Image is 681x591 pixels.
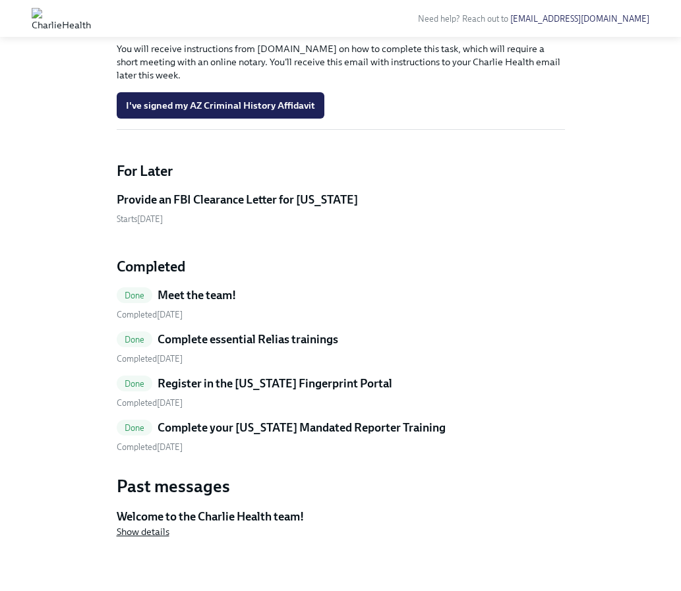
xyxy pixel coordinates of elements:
[117,420,565,453] a: DoneComplete your [US_STATE] Mandated Reporter Training Completed[DATE]
[117,525,169,538] button: Show details
[32,8,91,29] img: CharlieHealth
[117,376,565,409] a: DoneRegister in the [US_STATE] Fingerprint Portal Completed[DATE]
[117,257,565,277] h4: Completed
[117,398,183,408] span: Monday, August 18th 2025, 8:20 am
[117,331,565,365] a: DoneComplete essential Relias trainings Completed[DATE]
[117,354,183,364] span: Monday, August 18th 2025, 1:22 pm
[117,474,565,498] h3: Past messages
[117,291,153,300] span: Done
[117,192,358,208] h5: Provide an FBI Clearance Letter for [US_STATE]
[117,287,565,321] a: DoneMeet the team! Completed[DATE]
[117,161,565,181] h4: For Later
[510,14,649,24] a: [EMAIL_ADDRESS][DOMAIN_NAME]
[158,376,392,391] h5: Register in the [US_STATE] Fingerprint Portal
[158,420,446,436] h5: Complete your [US_STATE] Mandated Reporter Training
[117,214,163,224] span: Monday, September 1st 2025, 8:00 am
[117,379,153,389] span: Done
[117,92,324,119] button: I've signed my AZ Criminal History Affidavit
[158,331,338,347] h5: Complete essential Relias trainings
[117,192,565,225] a: Provide an FBI Clearance Letter for [US_STATE]Starts[DATE]
[418,14,649,24] span: Need help? Reach out to
[117,509,565,524] h5: Welcome to the Charlie Health team!
[158,287,236,303] h5: Meet the team!
[117,42,565,82] p: You will receive instructions from [DOMAIN_NAME] on how to complete this task, which will require...
[117,423,153,433] span: Done
[126,99,315,112] span: I've signed my AZ Criminal History Affidavit
[117,310,183,320] span: Monday, August 18th 2025, 2:35 pm
[117,335,153,345] span: Done
[117,442,183,452] span: Monday, August 18th 2025, 2:28 pm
